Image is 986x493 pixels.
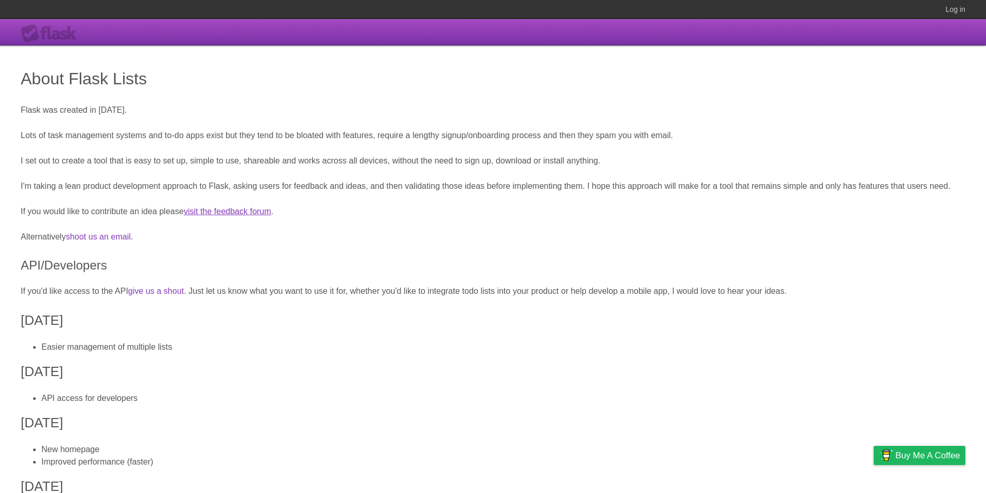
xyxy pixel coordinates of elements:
[128,287,184,295] a: give us a shout
[41,443,965,456] li: New homepage
[21,310,965,331] h3: [DATE]
[66,232,130,241] a: shoot us an email
[21,129,965,142] p: Lots of task management systems and to-do apps exist but they tend to be bloated with features, r...
[41,341,965,353] li: Easier management of multiple lists
[21,256,965,275] h2: API/Developers
[21,180,965,192] p: I'm taking a lean product development approach to Flask, asking users for feedback and ideas, and...
[184,207,271,216] a: visit the feedback forum
[21,24,83,43] div: Flask
[895,446,960,465] span: Buy me a coffee
[879,446,893,464] img: Buy me a coffee
[21,66,965,91] h1: About Flask Lists
[21,413,965,433] h3: [DATE]
[874,446,965,465] a: Buy me a coffee
[21,104,965,116] p: Flask was created in [DATE].
[21,285,965,297] p: If you'd like access to the API . Just let us know what you want to use it for, whether you'd lik...
[21,231,965,243] p: Alternatively .
[21,205,965,218] p: If you would like to contribute an idea please .
[41,392,965,405] li: API access for developers
[21,155,965,167] p: I set out to create a tool that is easy to set up, simple to use, shareable and works across all ...
[41,456,965,468] li: Improved performance (faster)
[21,362,965,382] h3: [DATE]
